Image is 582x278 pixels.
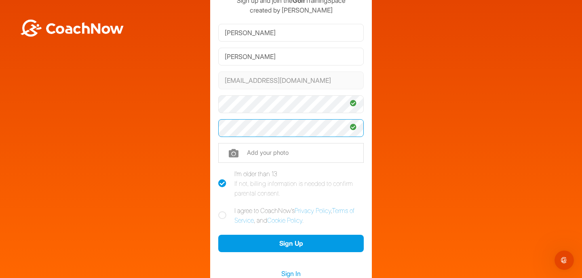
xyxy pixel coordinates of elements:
a: Privacy Policy [295,206,331,215]
input: Last Name [218,48,364,65]
div: I'm older than 13 [234,169,364,198]
label: I agree to CoachNow's , , and . [218,206,364,225]
button: Sign Up [218,235,364,252]
input: Email [218,72,364,89]
input: First Name [218,24,364,42]
a: Cookie Policy [267,216,302,224]
iframe: Intercom live chat [555,251,574,270]
p: created by [PERSON_NAME] [218,5,364,15]
a: Terms of Service [234,206,354,224]
div: If not, billing information is needed to confirm parental consent. [234,179,364,198]
img: BwLJSsUCoWCh5upNqxVrqldRgqLPVwmV24tXu5FoVAoFEpwwqQ3VIfuoInZCoVCoTD4vwADAC3ZFMkVEQFDAAAAAElFTkSuQmCC [19,19,124,37]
